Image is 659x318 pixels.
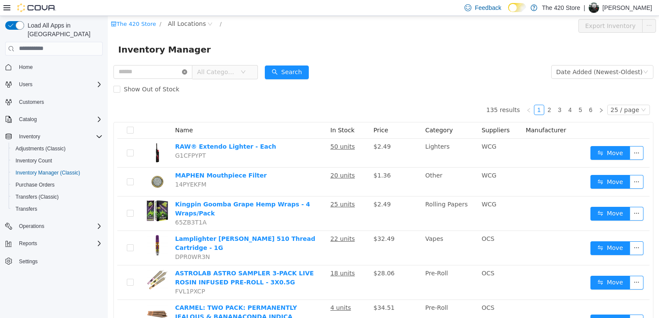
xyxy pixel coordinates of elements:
[19,258,38,265] span: Settings
[374,111,402,118] span: Suppliers
[16,256,41,267] a: Settings
[475,3,501,12] span: Feedback
[67,136,98,143] span: G1CFPYPT
[74,53,79,59] i: icon: close-circle
[12,168,84,178] a: Inventory Manager (Classic)
[16,221,103,231] span: Operations
[17,3,56,12] img: Cova
[223,254,247,261] u: 18 units
[12,192,62,202] a: Transfers (Classic)
[2,220,106,232] button: Operations
[16,62,103,72] span: Home
[522,260,536,274] button: icon: ellipsis
[16,193,59,200] span: Transfers (Classic)
[522,225,536,239] button: icon: ellipsis
[266,111,280,118] span: Price
[503,89,531,99] div: 25 / page
[223,288,243,295] u: 4 units
[508,3,526,12] input: Dark Mode
[457,89,468,99] li: 4
[9,203,106,215] button: Transfers
[39,253,60,274] img: ASTROLAB ASTRO SAMPLER 3-PACK LIVE ROSIN INFUSED PRE-ROLL - 3X0.5G hero shot
[534,3,548,17] button: icon: ellipsis
[2,78,106,90] button: Users
[16,206,37,212] span: Transfers
[5,57,103,290] nav: Complex example
[483,299,522,312] button: icon: swapMove
[314,152,370,181] td: Other
[483,159,522,173] button: icon: swapMove
[60,3,98,12] span: All Locations
[133,53,138,59] i: icon: down
[418,111,458,118] span: Manufacturer
[67,254,206,270] a: ASTROLAB ASTRO SAMPLER 3-PACK LIVE ROSIN INFUSED PRE-ROLL - 3X0.5G
[9,143,106,155] button: Adjustments (Classic)
[266,219,287,226] span: $32.49
[89,52,129,60] span: All Categories
[468,89,478,99] li: 5
[9,179,106,191] button: Purchase Orders
[16,221,48,231] button: Operations
[2,237,106,249] button: Reports
[16,256,103,266] span: Settings
[12,204,41,214] a: Transfers
[67,165,99,172] span: 14PYEKFM
[374,156,389,163] span: WCG
[223,127,247,134] u: 50 units
[9,191,106,203] button: Transfers (Classic)
[2,131,106,143] button: Inventory
[39,155,60,177] img: MAPHEN Mouthpiece Filter hero shot
[67,127,168,134] a: RAW® Extendo Lighter - Each
[67,237,102,244] span: DPR0WR3N
[16,169,80,176] span: Inventory Manager (Classic)
[488,89,499,99] li: Next Page
[16,238,103,249] span: Reports
[374,288,387,295] span: OCS
[223,185,247,192] u: 25 units
[483,225,522,239] button: icon: swapMove
[535,53,540,59] i: icon: down
[19,99,44,106] span: Customers
[67,111,85,118] span: Name
[266,127,283,134] span: $2.49
[19,64,33,71] span: Home
[9,155,106,167] button: Inventory Count
[157,50,201,63] button: icon: searchSearch
[16,238,41,249] button: Reports
[12,180,103,190] span: Purchase Orders
[449,50,535,62] div: Date Added (Newest-Oldest)
[478,89,488,99] a: 6
[426,89,436,99] li: 1
[314,249,370,284] td: Pre-Roll
[12,156,56,166] a: Inventory Count
[16,97,103,107] span: Customers
[12,143,69,154] a: Adjustments (Classic)
[19,81,32,88] span: Users
[67,185,202,201] a: Kingpin Goomba Grape Hemp Wraps - 4 Wraps/Pack
[12,168,103,178] span: Inventory Manager (Classic)
[223,111,247,118] span: In Stock
[16,79,36,90] button: Users
[67,203,99,210] span: 65ZB3T1A
[16,181,55,188] span: Purchase Orders
[522,299,536,312] button: icon: ellipsis
[67,272,97,279] span: FVL1PXCP
[12,204,103,214] span: Transfers
[266,156,283,163] span: $1.36
[12,192,103,202] span: Transfers (Classic)
[12,143,103,154] span: Adjustments (Classic)
[483,260,522,274] button: icon: swapMove
[16,114,40,125] button: Catalog
[374,219,387,226] span: OCS
[223,219,247,226] u: 22 units
[533,91,538,97] i: icon: down
[12,180,58,190] a: Purchase Orders
[483,130,522,144] button: icon: swapMove
[447,89,457,99] a: 3
[266,185,283,192] span: $2.49
[19,116,37,123] span: Catalog
[266,288,287,295] span: $34.51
